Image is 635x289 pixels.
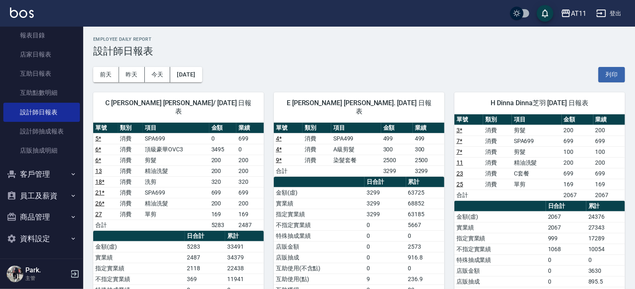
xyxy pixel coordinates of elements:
[562,168,593,179] td: 699
[483,157,512,168] td: 消費
[365,274,406,284] td: 9
[562,125,593,136] td: 200
[225,252,264,263] td: 34379
[3,206,80,228] button: 商品管理
[331,144,381,155] td: A級剪髮
[413,133,444,144] td: 499
[562,114,593,125] th: 金額
[512,146,562,157] td: 剪髮
[3,64,80,83] a: 互助日報表
[512,136,562,146] td: SPA699
[3,185,80,207] button: 員工及薪資
[10,7,34,18] img: Logo
[562,136,593,146] td: 699
[143,155,209,165] td: 剪髮
[456,170,463,177] a: 23
[456,181,463,188] a: 25
[274,123,444,177] table: a dense table
[303,123,331,133] th: 類別
[454,265,546,276] td: 店販金額
[546,233,586,244] td: 999
[274,274,365,284] td: 互助使用(點)
[236,198,264,209] td: 200
[483,168,512,179] td: 消費
[365,241,406,252] td: 0
[93,67,119,82] button: 前天
[209,123,237,133] th: 金額
[454,211,546,222] td: 金額(虛)
[274,165,303,176] td: 合計
[185,263,225,274] td: 2118
[93,252,185,263] td: 實業績
[598,67,625,82] button: 列印
[225,241,264,252] td: 33491
[586,201,625,212] th: 累計
[274,230,365,241] td: 特殊抽成業績
[118,155,143,165] td: 消費
[365,252,406,263] td: 0
[406,263,444,274] td: 0
[274,263,365,274] td: 互助使用(不含點)
[413,165,444,176] td: 3299
[143,198,209,209] td: 精油洗髮
[3,26,80,45] a: 報表目錄
[236,220,264,230] td: 2487
[7,266,23,282] img: Person
[454,233,546,244] td: 指定實業績
[236,187,264,198] td: 699
[95,211,102,217] a: 27
[185,231,225,242] th: 日合計
[413,123,444,133] th: 業績
[303,133,331,144] td: 消費
[365,209,406,220] td: 3299
[3,83,80,102] a: 互助點數明細
[3,163,80,185] button: 客戶管理
[274,241,365,252] td: 店販金額
[118,198,143,209] td: 消費
[593,157,625,168] td: 200
[586,276,625,287] td: 895.5
[406,274,444,284] td: 236.9
[413,144,444,155] td: 300
[456,159,463,166] a: 11
[170,67,202,82] button: [DATE]
[225,263,264,274] td: 22438
[381,133,413,144] td: 499
[209,165,237,176] td: 200
[303,155,331,165] td: 消費
[209,133,237,144] td: 0
[483,179,512,190] td: 消費
[406,241,444,252] td: 2573
[546,276,586,287] td: 0
[365,177,406,188] th: 日合計
[274,123,303,133] th: 單號
[413,155,444,165] td: 2500
[381,144,413,155] td: 300
[93,45,625,57] h3: 設計師日報表
[586,233,625,244] td: 17289
[406,252,444,263] td: 916.8
[331,155,381,165] td: 染髮套餐
[93,37,625,42] h2: Employee Daily Report
[365,230,406,241] td: 0
[593,190,625,200] td: 2067
[365,220,406,230] td: 0
[118,187,143,198] td: 消費
[143,209,209,220] td: 單剪
[365,263,406,274] td: 0
[284,99,434,116] span: E [PERSON_NAME] [PERSON_NAME]. [DATE] 日報表
[3,122,80,141] a: 設計師抽成報表
[406,177,444,188] th: 累計
[143,165,209,176] td: 精油洗髮
[546,244,586,254] td: 1068
[546,211,586,222] td: 2067
[454,276,546,287] td: 店販抽成
[464,99,615,107] span: H Dinna Dinna芝羽 [DATE] 日報表
[225,231,264,242] th: 累計
[93,123,264,231] table: a dense table
[483,136,512,146] td: 消費
[406,220,444,230] td: 5667
[143,123,209,133] th: 項目
[145,67,171,82] button: 今天
[406,198,444,209] td: 68852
